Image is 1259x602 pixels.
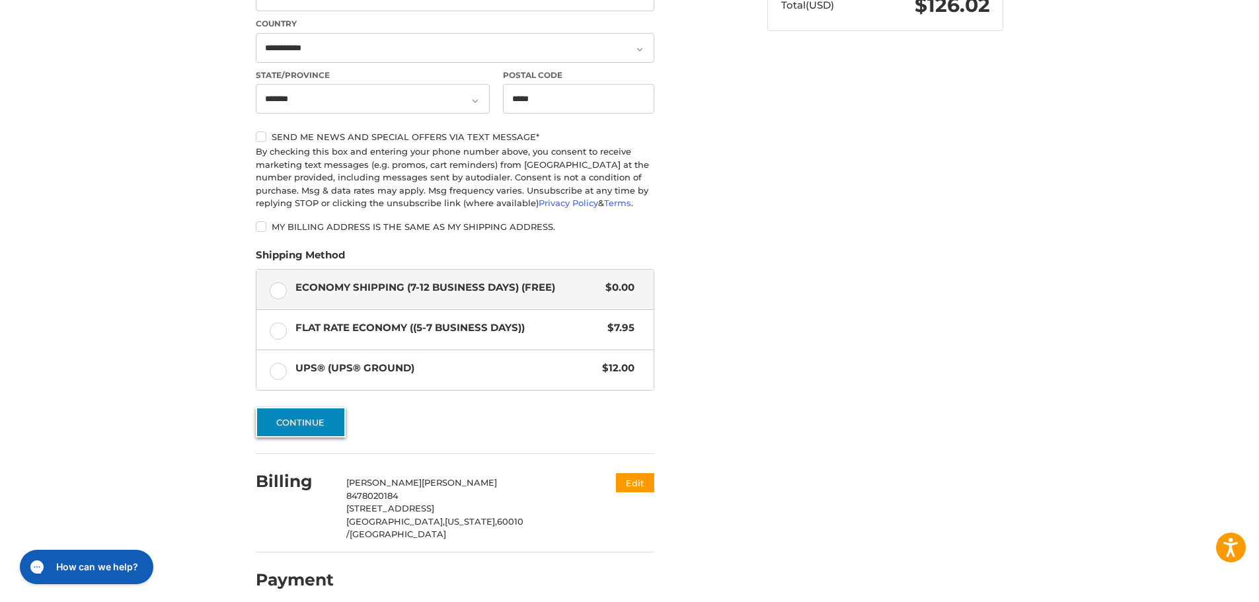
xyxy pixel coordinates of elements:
[295,280,599,295] span: Economy Shipping (7-12 Business Days) (Free)
[346,477,422,488] span: [PERSON_NAME]
[350,529,446,539] span: [GEOGRAPHIC_DATA]
[256,407,346,437] button: Continue
[346,490,399,501] span: 8478020184
[13,545,157,589] iframe: Gorgias live chat messenger
[604,198,631,208] a: Terms
[601,320,634,336] span: $7.95
[616,473,654,492] button: Edit
[256,248,345,269] legend: Shipping Method
[256,471,333,492] h2: Billing
[256,132,654,142] label: Send me news and special offers via text message*
[445,516,497,527] span: [US_STATE],
[539,198,598,208] a: Privacy Policy
[295,361,596,376] span: UPS® (UPS® Ground)
[256,570,334,590] h2: Payment
[1150,566,1259,602] iframe: Google Customer Reviews
[422,477,497,488] span: [PERSON_NAME]
[503,69,655,81] label: Postal Code
[599,280,634,295] span: $0.00
[256,69,490,81] label: State/Province
[346,516,445,527] span: [GEOGRAPHIC_DATA],
[256,145,654,210] div: By checking this box and entering your phone number above, you consent to receive marketing text ...
[295,320,601,336] span: Flat Rate Economy ((5-7 Business Days))
[256,18,654,30] label: Country
[346,503,434,513] span: [STREET_ADDRESS]
[256,221,654,232] label: My billing address is the same as my shipping address.
[595,361,634,376] span: $12.00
